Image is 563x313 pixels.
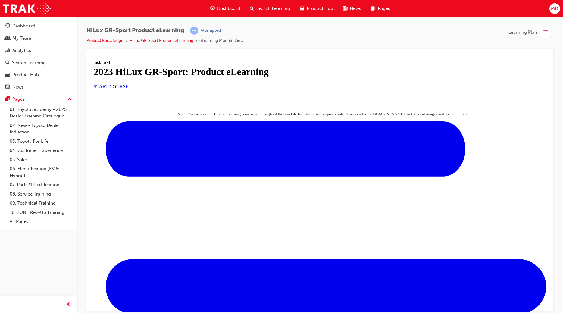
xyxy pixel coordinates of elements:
[7,155,74,164] a: 05. Sales
[2,6,455,17] h1: 2023 HiLux GR-Sport: Product eLearning
[7,146,74,155] a: 04. Customer Experience
[7,189,74,199] a: 08. Service Training
[7,180,74,189] a: 07. Parts21 Certification
[2,20,74,32] a: Dashboard
[2,24,37,29] a: START COURSE
[378,5,390,12] span: Pages
[2,45,74,56] a: Analytics
[5,97,10,102] span: pages-icon
[7,217,74,226] a: All Pages
[549,3,560,14] button: MD
[245,2,295,15] a: search-iconSearch Learning
[551,5,558,12] span: MD
[2,69,74,80] a: Product Hub
[343,5,347,12] span: news-icon
[2,94,74,105] button: Pages
[205,2,245,15] a: guage-iconDashboard
[371,5,375,12] span: pages-icon
[201,28,221,33] div: Attempted
[2,57,74,68] a: Search Learning
[12,84,24,91] div: News
[5,72,10,78] span: car-icon
[68,95,72,103] span: up-icon
[12,35,31,42] div: My Team
[2,82,74,93] a: News
[190,27,198,35] span: learningRecordVerb_ATTEMPT-icon
[5,23,10,29] span: guage-icon
[12,23,35,30] div: Dashboard
[5,85,10,90] span: news-icon
[300,5,304,12] span: car-icon
[508,27,553,38] button: Learning Plan
[7,199,74,208] a: 09. Technical Training
[217,5,240,12] span: Dashboard
[2,19,74,94] button: DashboardMy TeamAnalyticsSearch LearningProduct HubNews
[186,27,188,34] span: |
[7,105,74,121] a: 01. Toyota Academy - 2025 Dealer Training Catalogue
[543,29,548,36] span: list-icon
[295,2,338,15] a: car-iconProduct Hub
[2,33,74,44] a: My Team
[130,38,193,43] a: HiLux GR-Sport Product eLearning
[338,2,366,15] a: news-iconNews
[5,48,10,53] span: chart-icon
[366,2,395,15] a: pages-iconPages
[66,301,71,308] span: prev-icon
[250,5,254,12] span: search-icon
[12,59,46,66] div: Search Learning
[3,2,51,15] img: Trak
[12,96,25,103] div: Pages
[256,5,290,12] span: Search Learning
[7,121,74,137] a: 02. New - Toyota Dealer Induction
[12,47,31,54] div: Analytics
[12,71,39,78] div: Product Hub
[86,52,377,56] span: Note: Overseas & Pre-Production images are used throughout this module for illustrative purposes ...
[199,37,244,44] li: eLearning Module View
[210,5,215,12] span: guage-icon
[7,208,74,217] a: 10. TUNE Rev-Up Training
[86,27,184,34] span: HiLux GR-Sport Product eLearning
[5,60,10,66] span: search-icon
[350,5,361,12] span: News
[5,36,10,41] span: people-icon
[508,29,537,36] span: Learning Plan
[7,164,74,180] a: 06. Electrification (EV & Hybrid)
[307,5,333,12] span: Product Hub
[7,137,74,146] a: 03. Toyota For Life
[86,38,124,43] a: Product Knowledge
